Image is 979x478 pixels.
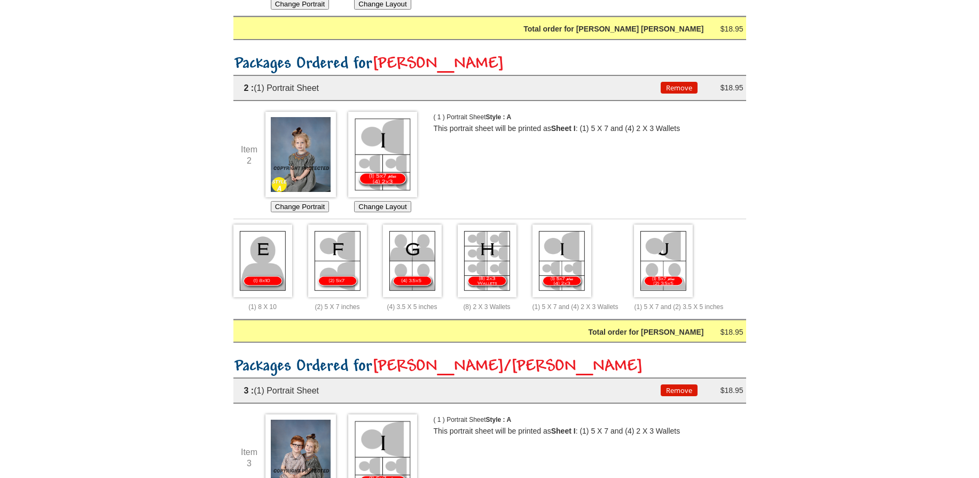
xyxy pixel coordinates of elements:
[348,112,417,197] img: Choose Layout
[434,414,541,426] p: ( 1 ) Portrait Sheet
[661,384,693,397] div: Remove
[233,81,661,95] div: (1) Portrait Sheet
[261,326,704,339] div: Total order for [PERSON_NAME]
[383,225,442,298] img: Choose Portrait Layout
[661,384,698,396] button: Remove
[265,112,336,197] img: Choose Image *1962_0115a*1962
[308,225,367,298] img: Choose Portrait Layout
[244,83,254,92] span: 2 :
[711,326,743,339] div: $18.95
[711,81,743,95] div: $18.95
[308,302,367,313] p: (2) 5 X 7 inches
[661,82,698,94] button: Remove
[711,22,743,36] div: $18.95
[265,112,335,213] div: Choose which Image you'd like to use for this Portrait Sheet
[551,427,576,435] b: Sheet I
[383,302,442,313] p: (4) 3.5 X 5 inches
[634,302,723,313] p: (1) 5 X 7 and (2) 3.5 X 5 inches
[458,225,516,298] img: Choose Portrait Layout
[244,386,254,395] span: 3 :
[711,384,743,397] div: $18.95
[372,56,504,73] span: [PERSON_NAME]
[233,55,746,74] h2: Packages Ordered for
[551,124,576,133] b: Sheet I
[486,113,512,121] span: Style : A
[634,225,693,298] img: Choose Portrait Layout
[233,358,746,376] h2: Packages Ordered for
[661,81,693,95] div: Remove
[532,225,591,298] img: Choose Portrait Layout
[233,144,265,167] div: Item 2
[233,302,292,313] p: (1) 8 X 10
[233,384,661,397] div: (1) Portrait Sheet
[434,123,727,135] p: This portrait sheet will be printed as : (1) 5 X 7 and (4) 2 X 3 Wallets
[434,426,727,437] p: This portrait sheet will be printed as : (1) 5 X 7 and (4) 2 X 3 Wallets
[532,302,618,313] p: (1) 5 X 7 and (4) 2 X 3 Wallets
[354,201,411,212] button: Change Layout
[458,302,516,313] p: (8) 2 X 3 Wallets
[261,22,704,36] div: Total order for [PERSON_NAME] [PERSON_NAME]
[434,112,541,124] p: ( 1 ) Portrait Sheet
[233,225,292,298] img: Choose Portrait Layout
[233,446,265,469] div: Item 3
[372,358,643,375] span: [PERSON_NAME]/[PERSON_NAME]
[348,112,418,213] div: Choose which Layout you would like for this Portrait Sheet
[271,201,329,212] button: Change Portrait
[486,416,512,423] span: Style : A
